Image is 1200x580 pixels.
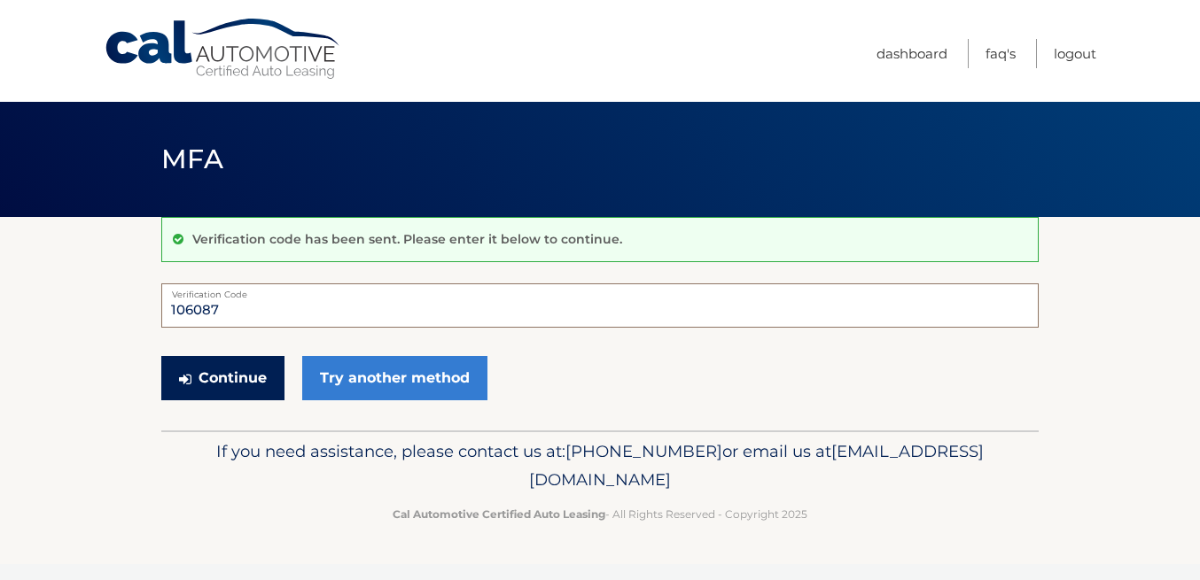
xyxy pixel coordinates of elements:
a: Cal Automotive [104,18,343,81]
p: - All Rights Reserved - Copyright 2025 [173,505,1027,523]
label: Verification Code [161,283,1039,298]
span: MFA [161,143,223,175]
span: [EMAIL_ADDRESS][DOMAIN_NAME] [529,441,984,490]
a: Dashboard [877,39,947,68]
strong: Cal Automotive Certified Auto Leasing [393,507,605,521]
a: Logout [1054,39,1096,68]
p: Verification code has been sent. Please enter it below to continue. [192,231,622,247]
p: If you need assistance, please contact us at: or email us at [173,437,1027,494]
button: Continue [161,356,284,400]
a: FAQ's [986,39,1016,68]
a: Try another method [302,356,487,400]
input: Verification Code [161,283,1039,328]
span: [PHONE_NUMBER] [565,441,722,461]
